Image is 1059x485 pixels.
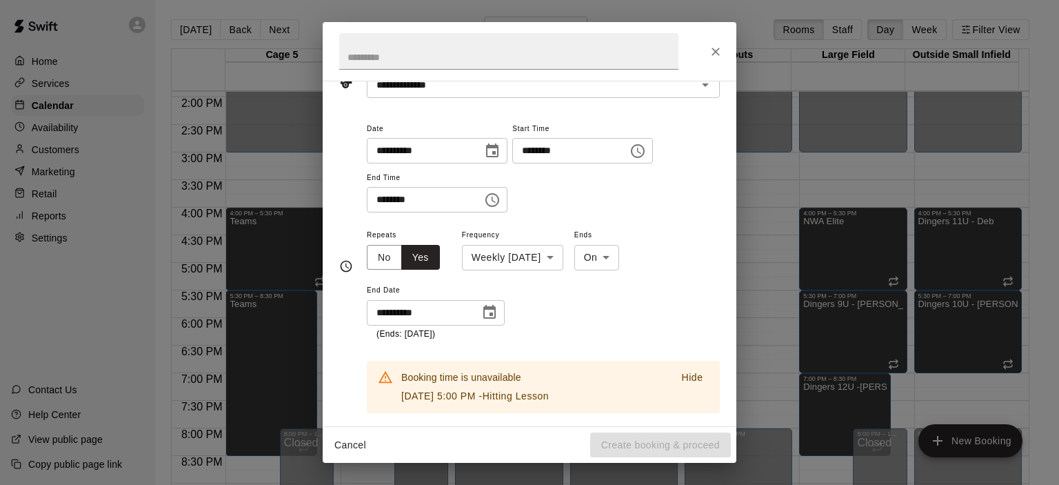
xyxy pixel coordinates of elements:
p: (Ends: [DATE]) [376,328,495,342]
button: Choose date, selected date is Nov 26, 2025 [476,299,503,326]
svg: Service [339,78,353,92]
button: No [367,245,402,270]
div: On [574,245,620,270]
div: Weekly [DATE] [462,245,563,270]
button: Hide [670,368,714,388]
span: Repeats [367,226,451,245]
p: [DATE] 5:00 PM - Hitting Lesson [401,389,549,404]
p: Hide [681,370,703,385]
button: Yes [401,245,440,270]
div: Booking time is unavailable [401,365,549,409]
span: End Date [367,281,505,300]
button: Cancel [328,433,372,458]
button: Open [696,75,715,95]
svg: Timing [339,259,353,273]
span: Frequency [462,226,563,245]
span: Start Time [512,120,653,139]
button: Close [703,39,728,64]
button: Choose date, selected date is Aug 27, 2025 [478,137,506,165]
button: Choose time, selected time is 5:00 PM [624,137,652,165]
span: Ends [574,226,620,245]
span: Date [367,120,507,139]
span: End Time [367,169,507,188]
button: Choose time, selected time is 5:30 PM [478,186,506,214]
div: outlined button group [367,245,440,270]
